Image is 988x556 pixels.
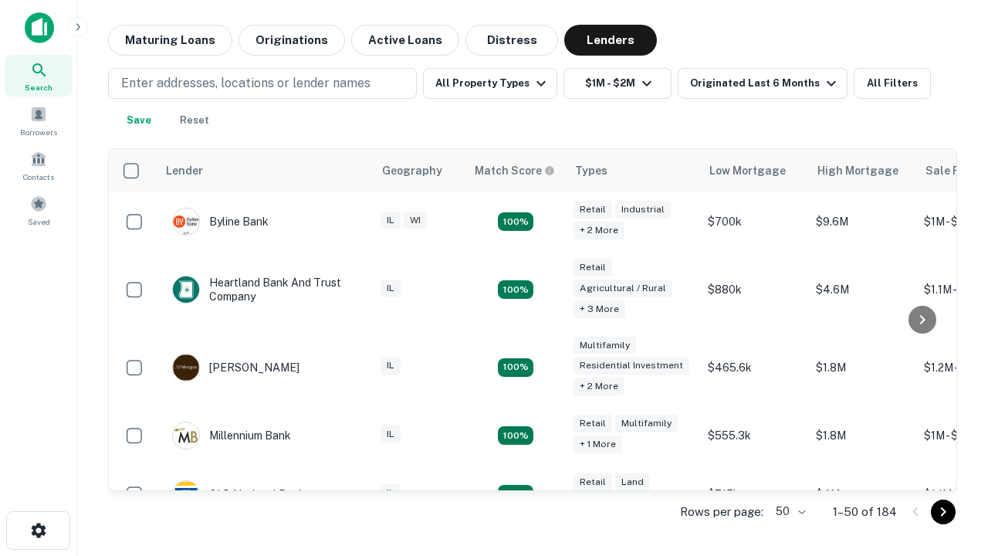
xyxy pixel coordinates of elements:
div: Geography [382,161,442,180]
p: Rows per page: [680,503,763,521]
div: Matching Properties: 17, hasApolloMatch: undefined [498,280,533,299]
td: $4.6M [808,251,916,329]
div: IL [381,212,401,229]
img: picture [173,481,199,507]
img: picture [173,354,199,381]
div: + 1 more [574,436,622,453]
th: Types [566,149,700,192]
a: Borrowers [5,100,73,141]
h6: Match Score [475,162,552,179]
p: Enter addresses, locations or lender names [121,74,370,93]
div: IL [381,357,401,375]
div: Retail [574,259,612,276]
div: Matching Properties: 21, hasApolloMatch: undefined [498,212,533,231]
div: Industrial [615,201,671,219]
td: $1.8M [808,329,916,407]
button: Maturing Loans [108,25,232,56]
iframe: Chat Widget [911,432,988,507]
span: Saved [28,215,50,228]
div: WI [404,212,427,229]
a: Contacts [5,144,73,186]
div: 50 [770,500,808,523]
div: Residential Investment [574,357,689,375]
button: Lenders [564,25,657,56]
div: Millennium Bank [172,422,291,449]
button: All Filters [854,68,931,99]
div: Byline Bank [172,208,269,236]
div: OLD National Bank [172,480,305,508]
th: High Mortgage [808,149,916,192]
td: $880k [700,251,808,329]
div: Land [615,473,650,491]
div: IL [381,484,401,502]
button: Save your search to get updates of matches that match your search criteria. [114,105,164,136]
div: Matching Properties: 16, hasApolloMatch: undefined [498,426,533,445]
img: picture [173,276,199,303]
div: Types [575,161,607,180]
button: Reset [170,105,219,136]
td: $9.6M [808,192,916,251]
div: Capitalize uses an advanced AI algorithm to match your search with the best lender. The match sco... [475,162,555,179]
div: Matching Properties: 18, hasApolloMatch: undefined [498,485,533,503]
img: picture [173,422,199,449]
div: Heartland Bank And Trust Company [172,276,357,303]
th: Capitalize uses an advanced AI algorithm to match your search with the best lender. The match sco... [465,149,566,192]
div: IL [381,280,401,297]
button: Distress [465,25,558,56]
div: Multifamily [615,415,678,432]
div: + 2 more [574,378,624,395]
span: Borrowers [20,126,57,138]
p: 1–50 of 184 [833,503,897,521]
div: Retail [574,415,612,432]
td: $4M [808,465,916,524]
div: [PERSON_NAME] [172,354,299,381]
div: Retail [574,201,612,219]
button: All Property Types [423,68,557,99]
img: picture [173,208,199,235]
div: + 2 more [574,222,624,239]
div: Retail [574,473,612,491]
div: + 3 more [574,300,625,318]
div: Matching Properties: 27, hasApolloMatch: undefined [498,358,533,377]
div: High Mortgage [817,161,898,180]
th: Lender [157,149,373,192]
td: $715k [700,465,808,524]
th: Geography [373,149,465,192]
span: Search [25,81,52,93]
button: Originations [239,25,345,56]
button: $1M - $2M [563,68,672,99]
td: $700k [700,192,808,251]
button: Enter addresses, locations or lender names [108,68,417,99]
button: Go to next page [931,500,956,524]
div: Originated Last 6 Months [690,74,841,93]
div: Agricultural / Rural [574,280,672,297]
td: $1.8M [808,406,916,465]
div: Low Mortgage [709,161,786,180]
td: $555.3k [700,406,808,465]
th: Low Mortgage [700,149,808,192]
a: Search [5,55,73,97]
img: capitalize-icon.png [25,12,54,43]
a: Saved [5,189,73,231]
td: $465.6k [700,329,808,407]
button: Active Loans [351,25,459,56]
button: Originated Last 6 Months [678,68,848,99]
span: Contacts [23,171,54,183]
div: Multifamily [574,337,636,354]
div: Lender [166,161,203,180]
div: IL [381,425,401,443]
